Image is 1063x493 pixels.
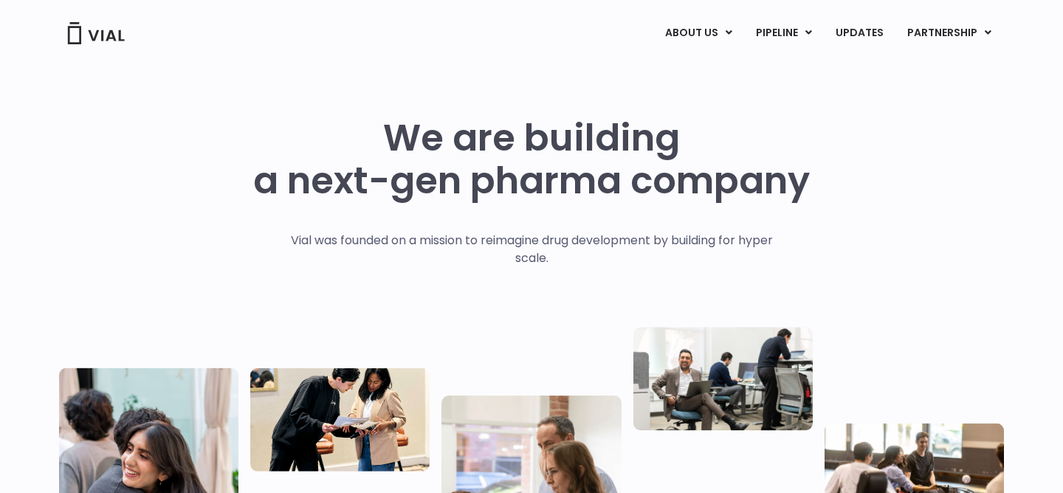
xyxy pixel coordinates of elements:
p: Vial was founded on a mission to reimagine drug development by building for hyper scale. [275,232,788,267]
img: Three people working in an office [633,327,813,430]
a: PIPELINEMenu Toggle [744,21,823,46]
a: UPDATES [824,21,895,46]
a: ABOUT USMenu Toggle [653,21,743,46]
h1: We are building a next-gen pharma company [253,117,810,202]
img: Vial Logo [66,22,125,44]
a: PARTNERSHIPMenu Toggle [895,21,1003,46]
img: Two people looking at a paper talking. [250,368,430,471]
